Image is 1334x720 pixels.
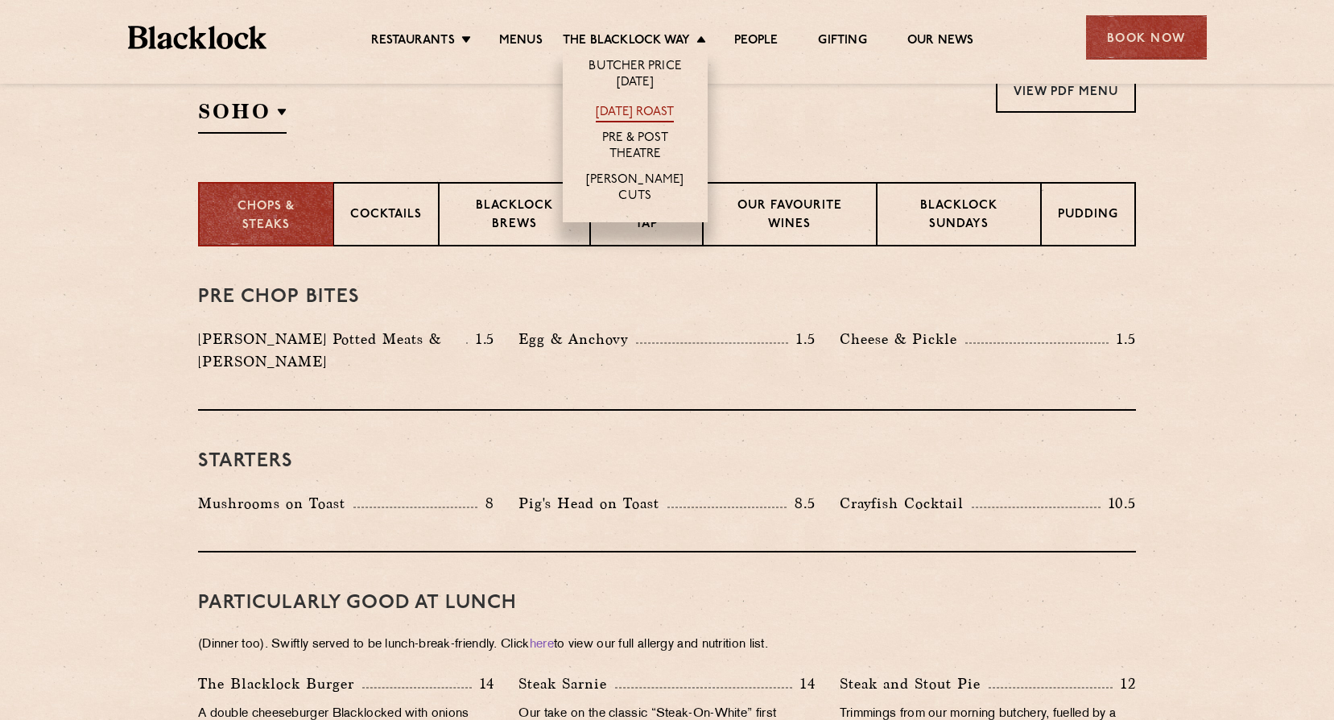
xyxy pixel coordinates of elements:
[720,197,859,235] p: Our favourite wines
[350,206,422,226] p: Cocktails
[563,33,690,51] a: The Blacklock Way
[840,672,989,695] p: Steak and Stout Pie
[1086,15,1207,60] div: Book Now
[518,328,636,350] p: Egg & Anchovy
[518,672,615,695] p: Steak Sarnie
[818,33,866,51] a: Gifting
[1109,329,1136,350] p: 1.5
[198,634,1136,656] p: (Dinner too). Swiftly served to be lunch-break-friendly. Click to view our full allergy and nutri...
[734,33,778,51] a: People
[596,105,674,122] a: [DATE] Roast
[371,33,455,51] a: Restaurants
[579,172,692,206] a: [PERSON_NAME] Cuts
[894,197,1024,235] p: Blacklock Sundays
[477,493,494,514] p: 8
[499,33,543,51] a: Menus
[472,673,495,694] p: 14
[1113,673,1136,694] p: 12
[1058,206,1118,226] p: Pudding
[216,198,316,234] p: Chops & Steaks
[840,328,965,350] p: Cheese & Pickle
[787,493,816,514] p: 8.5
[128,26,267,49] img: BL_Textured_Logo-footer-cropped.svg
[198,492,353,515] p: Mushrooms on Toast
[579,130,692,164] a: Pre & Post Theatre
[456,197,573,235] p: Blacklock Brews
[518,492,667,515] p: Pig's Head on Toast
[198,328,466,373] p: [PERSON_NAME] Potted Meats & [PERSON_NAME]
[198,672,362,695] p: The Blacklock Burger
[530,639,554,651] a: here
[468,329,495,350] p: 1.5
[792,673,816,694] p: 14
[840,492,972,515] p: Crayfish Cocktail
[198,97,287,134] h2: SOHO
[198,451,1136,472] h3: Starters
[996,68,1136,113] a: View PDF Menu
[198,287,1136,308] h3: Pre Chop Bites
[198,593,1136,614] h3: PARTICULARLY GOOD AT LUNCH
[788,329,816,350] p: 1.5
[1101,493,1136,514] p: 10.5
[907,33,974,51] a: Our News
[579,59,692,93] a: Butcher Price [DATE]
